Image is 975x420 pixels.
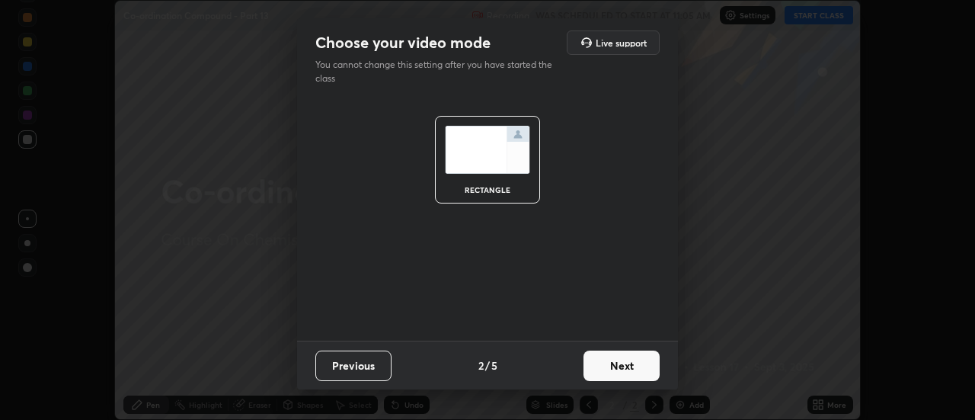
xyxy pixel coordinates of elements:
h5: Live support [596,38,647,47]
button: Next [583,351,660,381]
h2: Choose your video mode [315,33,491,53]
img: normalScreenIcon.ae25ed63.svg [445,126,530,174]
h4: 5 [491,357,497,374]
div: rectangle [457,186,518,194]
h4: 2 [478,357,484,374]
button: Previous [315,351,392,381]
p: You cannot change this setting after you have started the class [315,58,562,85]
h4: / [485,357,490,374]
